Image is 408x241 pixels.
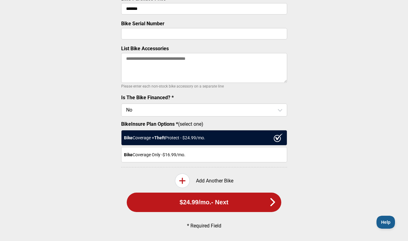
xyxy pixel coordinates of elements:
[121,21,164,27] label: Bike Serial Number
[274,133,283,142] img: ux1sgP1Haf775SAghJI38DyDlYP+32lKFAAAAAElFTkSuQmCC
[198,199,211,206] span: /mo.
[121,95,174,100] label: Is The Bike Financed? *
[121,121,178,127] strong: BikeInsure Plan Options *
[121,147,287,162] div: Coverage Only - $16.99 /mo.
[121,174,287,188] div: Add Another Bike
[131,223,277,229] p: * Required Field
[121,83,287,90] p: Please enter each non-stock bike accessory on a separate line
[127,193,281,212] button: $24.99/mo.- Next
[124,135,133,140] strong: Bike
[124,152,133,157] strong: Bike
[121,46,169,51] label: List Bike Accessories
[121,121,287,127] label: (select one)
[154,135,165,140] strong: Theft
[121,130,287,145] div: Coverage + Protect - $ 24.99 /mo.
[376,216,396,229] iframe: Toggle Customer Support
